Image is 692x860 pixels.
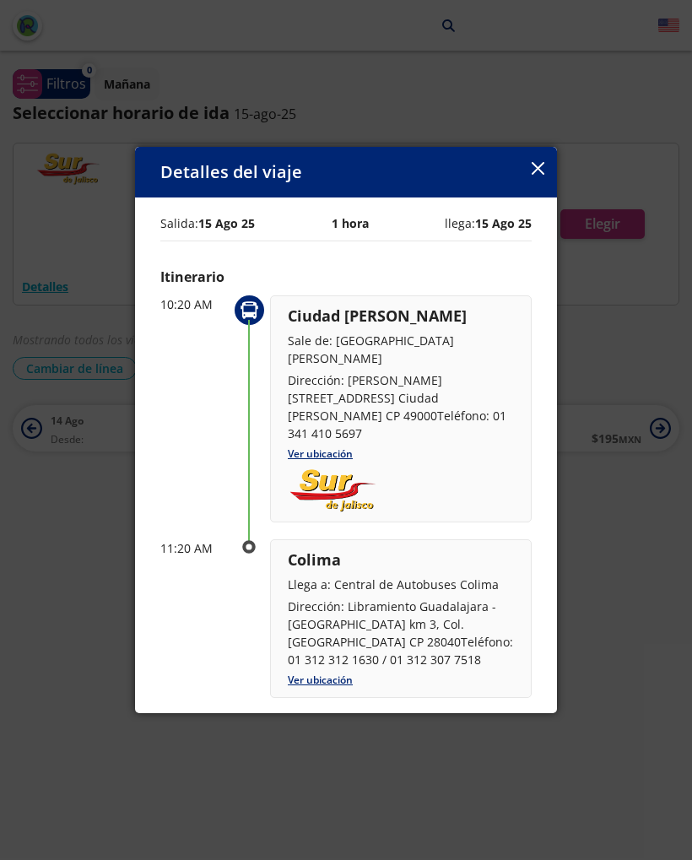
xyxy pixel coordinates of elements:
[160,539,228,557] p: 11:20 AM
[288,305,514,327] p: Ciudad [PERSON_NAME]
[288,576,514,593] p: Llega a: Central de Autobuses Colima
[288,598,514,668] p: Dirección: Libramiento Guadalajara - [GEOGRAPHIC_DATA] km 3, Col. [GEOGRAPHIC_DATA] CP 28040Teléf...
[160,295,228,313] p: 10:20 AM
[198,215,255,231] b: 15 Ago 25
[288,371,514,442] p: Dirección: [PERSON_NAME][STREET_ADDRESS] Ciudad [PERSON_NAME] CP 49000Teléfono: 01 341 410 5697
[288,673,353,687] a: Ver ubicación
[288,549,514,571] p: Colima
[445,214,532,232] p: llega:
[160,267,532,287] p: Itinerario
[160,214,255,232] p: Salida:
[288,468,378,513] img: Logo_Sur-de-Jalisco.png
[475,215,532,231] b: 15 Ago 25
[288,446,353,461] a: Ver ubicación
[160,160,302,185] p: Detalles del viaje
[288,332,514,367] p: Sale de: [GEOGRAPHIC_DATA][PERSON_NAME]
[332,214,369,232] p: 1 hora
